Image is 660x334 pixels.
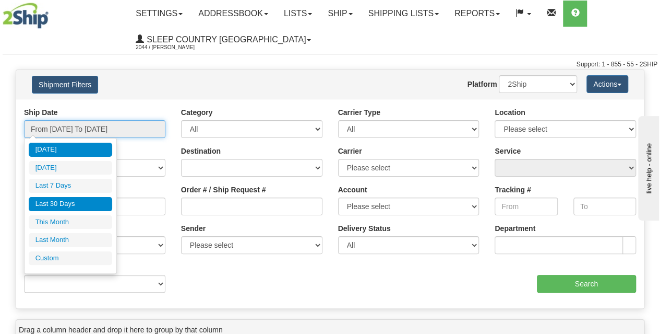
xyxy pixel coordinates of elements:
[29,197,112,211] li: Last 30 Days
[128,27,319,53] a: Sleep Country [GEOGRAPHIC_DATA] 2044 / [PERSON_NAME]
[8,9,97,17] div: live help - online
[338,185,367,195] label: Account
[338,107,380,118] label: Carrier Type
[276,1,320,27] a: Lists
[573,198,636,215] input: To
[181,107,213,118] label: Category
[495,107,525,118] label: Location
[3,3,49,29] img: logo2044.jpg
[136,42,214,53] span: 2044 / [PERSON_NAME]
[128,1,190,27] a: Settings
[636,113,659,220] iframe: chat widget
[586,75,628,93] button: Actions
[467,79,497,89] label: Platform
[29,251,112,266] li: Custom
[29,143,112,157] li: [DATE]
[181,146,221,156] label: Destination
[361,1,447,27] a: Shipping lists
[447,1,508,27] a: Reports
[181,185,266,195] label: Order # / Ship Request #
[338,223,391,234] label: Delivery Status
[3,60,657,69] div: Support: 1 - 855 - 55 - 2SHIP
[181,223,206,234] label: Sender
[32,76,98,94] button: Shipment Filters
[338,146,362,156] label: Carrier
[320,1,360,27] a: Ship
[537,275,637,293] input: Search
[495,185,531,195] label: Tracking #
[29,215,112,229] li: This Month
[144,35,306,44] span: Sleep Country [GEOGRAPHIC_DATA]
[495,198,557,215] input: From
[29,161,112,175] li: [DATE]
[29,233,112,247] li: Last Month
[495,223,535,234] label: Department
[190,1,276,27] a: Addressbook
[495,146,521,156] label: Service
[29,179,112,193] li: Last 7 Days
[24,107,58,118] label: Ship Date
